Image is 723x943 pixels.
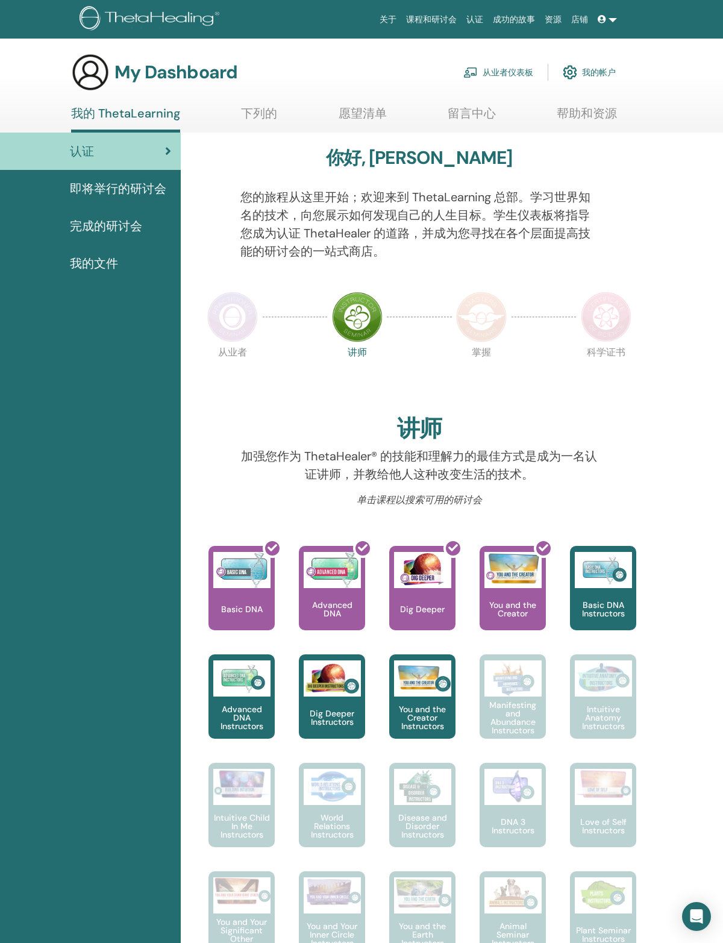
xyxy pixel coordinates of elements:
h2: 讲师 [397,415,442,443]
img: Animal Seminar Instructors [484,877,542,913]
img: You and Your Significant Other Instructors [213,877,271,904]
img: You and Your Inner Circle Instructors [304,877,361,906]
img: Advanced DNA Instructors [213,660,271,697]
p: Love of Self Instructors [570,818,636,835]
p: DNA 3 Instructors [480,818,546,835]
div: Open Intercom Messenger [682,902,711,931]
img: Master [456,292,507,342]
a: 店铺 [566,8,593,31]
img: generic-user-icon.jpg [71,53,110,92]
a: 留言中心 [448,106,496,130]
a: DNA 3 Instructors DNA 3 Instructors [480,763,546,871]
a: 下列的 [241,106,277,130]
span: 完成的研讨会 [70,217,142,235]
p: Plant Seminar Instructors [570,926,636,943]
p: Advanced DNA [299,601,365,618]
img: DNA 3 Instructors [484,769,542,805]
img: Manifesting and Abundance Instructors [484,660,542,697]
img: Disease and Disorder Instructors [394,769,451,805]
p: Dig Deeper [395,605,449,613]
p: Advanced DNA Instructors [208,705,275,730]
p: 科学证书 [581,348,631,398]
a: 从业者仪表板 [463,59,533,86]
p: 加强您作为 ThetaHealer® 的技能和理解力的最佳方式是成为一名认证讲师，并教给他人这种改变生活的技术。 [240,447,599,483]
img: World Relations Instructors [304,769,361,805]
p: 掌握 [456,348,507,398]
img: logo.png [80,6,224,33]
span: 我的文件 [70,254,118,272]
img: Practitioner [207,292,258,342]
img: Dig Deeper Instructors [304,660,361,697]
a: Advanced DNA Advanced DNA [299,546,365,654]
a: 成功的故事 [488,8,540,31]
a: World Relations Instructors World Relations Instructors [299,763,365,871]
a: Disease and Disorder Instructors Disease and Disorder Instructors [389,763,455,871]
a: Dig Deeper Instructors Dig Deeper Instructors [299,654,365,763]
a: You and the Creator Instructors You and the Creator Instructors [389,654,455,763]
p: Manifesting and Abundance Instructors [480,701,546,735]
img: Certificate of Science [581,292,631,342]
span: 即将举行的研讨会 [70,180,166,198]
h3: My Dashboard [114,61,237,83]
a: Manifesting and Abundance Instructors Manifesting and Abundance Instructors [480,654,546,763]
p: Intuitive Anatomy Instructors [570,705,636,730]
a: 愿望清单 [339,106,387,130]
img: Basic DNA Instructors [575,552,632,588]
a: Basic DNA Instructors Basic DNA Instructors [570,546,636,654]
p: Basic DNA Instructors [570,601,636,618]
img: Basic DNA [213,552,271,588]
p: You and the Creator [480,601,546,618]
a: You and the Creator You and the Creator [480,546,546,654]
a: 课程和研讨会 [401,8,462,31]
a: 资源 [540,8,566,31]
p: 您的旅程从这里开始；欢迎来到 ThetaLearning 总部。学习世界知名的技术，向您展示如何发现自己的人生目标。学生仪表板将指导您成为认证 ThetaHealer 的道路，并成为您寻找在各个... [240,188,599,260]
a: 关于 [375,8,401,31]
img: Plant Seminar Instructors [575,877,632,913]
a: Basic DNA Basic DNA [208,546,275,654]
p: Disease and Disorder Instructors [389,813,455,839]
img: chalkboard-teacher.svg [463,67,478,78]
a: Dig Deeper Dig Deeper [389,546,455,654]
a: Love of Self Instructors Love of Self Instructors [570,763,636,871]
img: cog.svg [563,62,577,83]
p: Dig Deeper Instructors [299,709,365,726]
a: Advanced DNA Instructors Advanced DNA Instructors [208,654,275,763]
img: Dig Deeper [394,552,451,588]
p: World Relations Instructors [299,813,365,839]
img: Intuitive Child In Me Instructors [213,769,271,798]
a: 认证 [462,8,488,31]
a: Intuitive Anatomy Instructors Intuitive Anatomy Instructors [570,654,636,763]
a: Intuitive Child In Me Instructors Intuitive Child In Me Instructors [208,763,275,871]
p: 讲师 [332,348,383,398]
img: Advanced DNA [304,552,361,588]
img: You and the Creator [484,552,542,585]
a: 帮助和资源 [557,106,617,130]
img: Intuitive Anatomy Instructors [575,660,632,697]
p: 单击课程以搜索可用的研讨会 [240,493,599,507]
h3: 你好, [PERSON_NAME] [326,147,512,169]
img: Instructor [332,292,383,342]
p: You and the Creator Instructors [389,705,455,730]
img: You and the Creator Instructors [394,660,451,697]
span: 认证 [70,142,94,160]
p: Intuitive Child In Me Instructors [208,813,275,839]
img: Love of Self Instructors [575,769,632,798]
a: 我的 ThetaLearning [71,106,180,133]
img: You and the Earth Instructors [394,877,451,909]
p: 从业者 [207,348,258,398]
a: 我的帐户 [563,59,616,86]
